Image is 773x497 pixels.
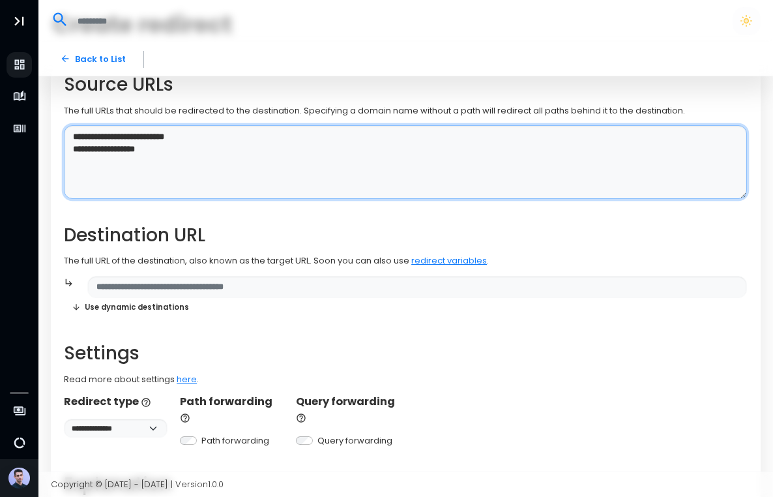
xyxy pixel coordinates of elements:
a: here [177,373,197,385]
h2: Source URLs [64,74,747,95]
label: Query forwarding [317,434,392,447]
p: Read more about settings . [64,373,747,386]
p: Path forwarding [180,394,283,426]
p: Query forwarding [296,394,399,426]
a: redirect variables [411,254,487,267]
p: Redirect type [64,394,167,410]
button: Use dynamic destinations [64,298,196,317]
button: Toggle Aside [7,8,33,35]
img: Avatar [8,468,30,489]
a: Back to List [51,48,135,70]
p: The full URL of the destination, also known as the target URL. Soon you can also use . [64,254,747,267]
p: The full URLs that should be redirected to the destination. Specifying a domain name without a pa... [64,104,747,117]
label: Path forwarding [201,434,269,447]
h2: Settings [64,342,747,364]
span: Copyright © [DATE] - [DATE] | Version 1.0.0 [51,478,224,490]
h2: Destination URL [64,224,747,246]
